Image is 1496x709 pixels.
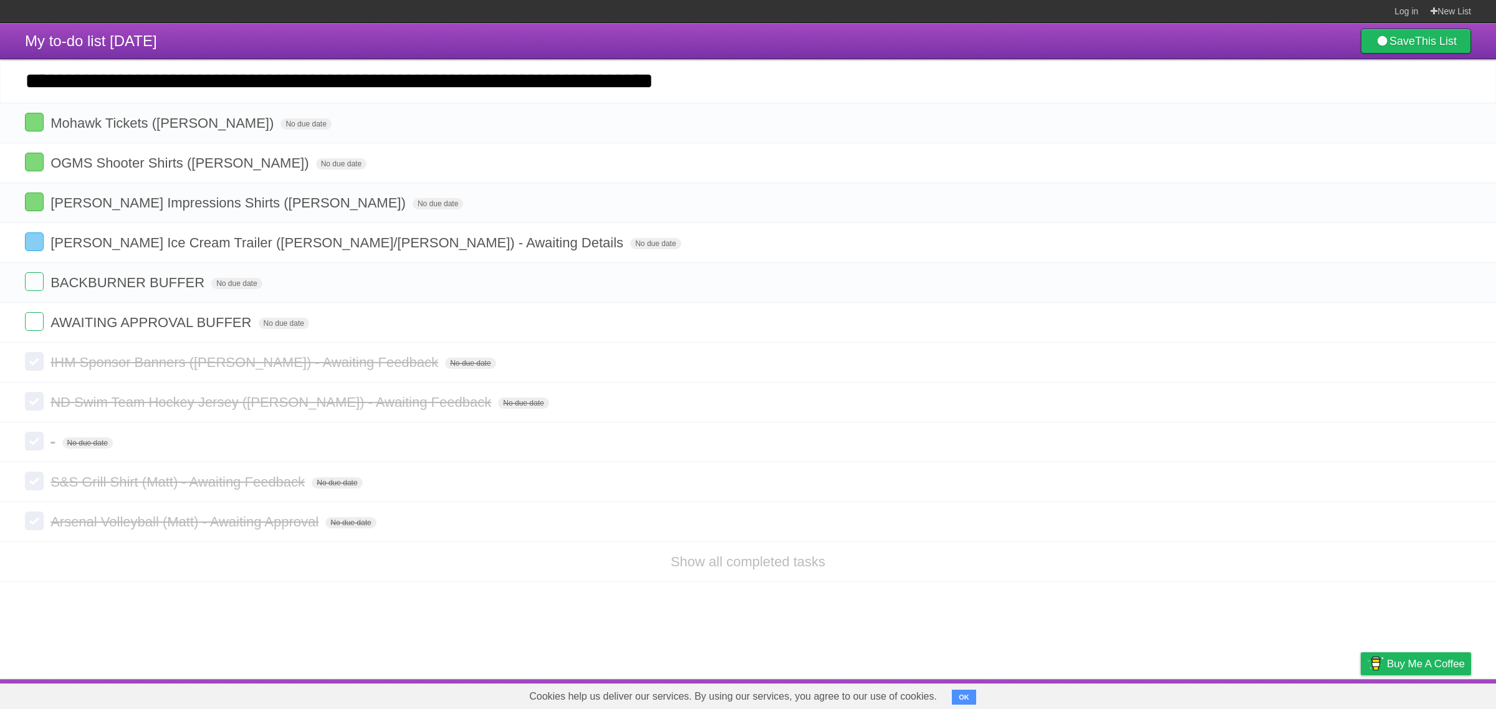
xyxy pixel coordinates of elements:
[316,158,367,169] span: No due date
[25,232,44,251] label: Done
[25,352,44,371] label: Done
[1361,29,1471,54] a: SaveThis List
[25,32,157,49] span: My to-do list [DATE]
[325,517,376,528] span: No due date
[1415,35,1457,47] b: This List
[50,434,58,450] span: -
[50,235,626,250] span: [PERSON_NAME] Ice Cream Trailer ([PERSON_NAME]/[PERSON_NAME]) - Awaiting Details
[1387,653,1465,675] span: Buy me a coffee
[259,318,309,329] span: No due date
[1345,682,1377,706] a: Privacy
[50,394,494,410] span: ND Swim Team Hockey Jersey ([PERSON_NAME]) - Awaiting Feedback
[25,312,44,331] label: Done
[50,195,409,211] span: [PERSON_NAME] Impressions Shirts ([PERSON_NAME])
[50,474,308,490] span: S&S Grill Shirt (Matt) - Awaiting Feedback
[671,554,825,569] a: Show all completed tasks
[280,118,331,130] span: No due date
[445,358,496,369] span: No due date
[25,113,44,131] label: Done
[1302,682,1330,706] a: Terms
[498,397,549,409] span: No due date
[1236,682,1287,706] a: Developers
[62,437,113,449] span: No due date
[952,690,976,705] button: OK
[1361,652,1471,675] a: Buy me a coffee
[50,514,322,530] span: Arsenal Volleyball (Matt) - Awaiting Approval
[1393,682,1471,706] a: Suggest a feature
[1367,653,1384,674] img: Buy me a coffee
[25,193,44,211] label: Done
[25,432,44,450] label: Done
[25,392,44,411] label: Done
[413,198,463,209] span: No due date
[50,315,254,330] span: AWAITING APPROVAL BUFFER
[25,512,44,530] label: Done
[50,354,441,370] span: IHM Sponsor Banners ([PERSON_NAME]) - Awaiting Feedback
[50,115,277,131] span: Mohawk Tickets ([PERSON_NAME])
[1195,682,1221,706] a: About
[50,275,208,290] span: BACKBURNER BUFFER
[517,684,949,709] span: Cookies help us deliver our services. By using our services, you agree to our use of cookies.
[50,155,312,171] span: OGMS Shooter Shirts ([PERSON_NAME])
[25,153,44,171] label: Done
[25,272,44,291] label: Done
[211,278,262,289] span: No due date
[630,238,681,249] span: No due date
[25,472,44,490] label: Done
[312,477,362,488] span: No due date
